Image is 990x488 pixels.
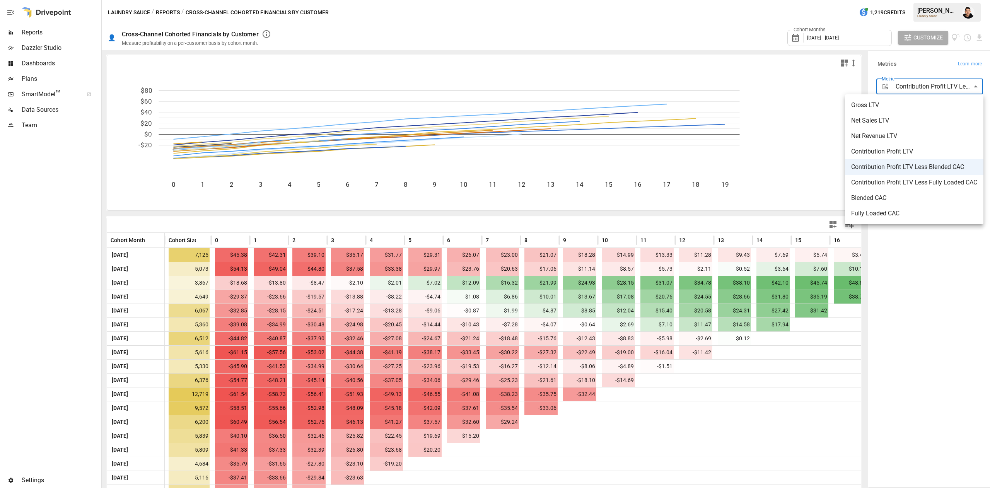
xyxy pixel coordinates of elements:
span: Net Sales LTV [851,116,977,125]
span: Contribution Profit LTV [851,147,977,156]
span: Gross LTV [851,101,977,110]
span: Contribution Profit LTV Less Fully Loaded CAC [851,178,977,187]
span: Net Revenue LTV [851,131,977,141]
span: Blended CAC [851,193,977,203]
span: Fully Loaded CAC [851,209,977,218]
span: Contribution Profit LTV Less Blended CAC [851,162,977,172]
